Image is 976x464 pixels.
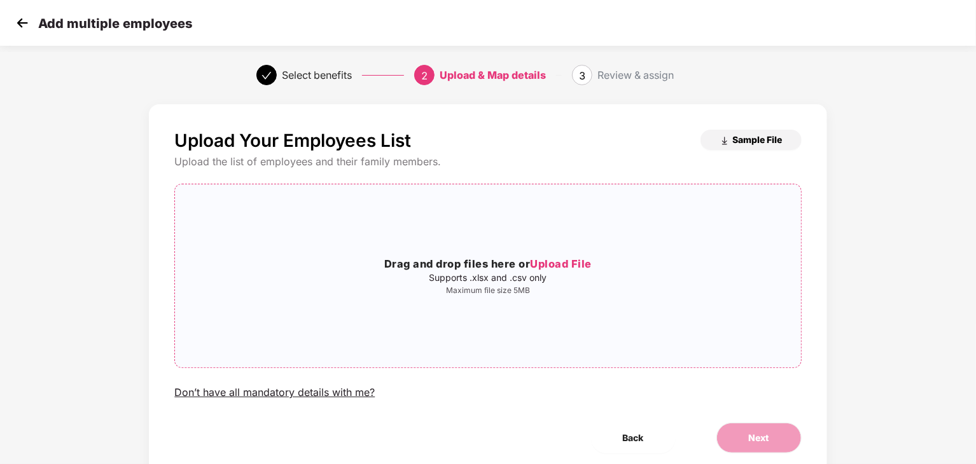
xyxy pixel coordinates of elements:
span: 3 [579,69,585,82]
span: Sample File [733,133,783,146]
button: Next [716,423,802,453]
div: Upload & Map details [440,65,546,85]
img: download_icon [720,136,730,146]
span: check [261,71,272,81]
span: 2 [421,69,428,82]
span: Back [623,431,644,445]
p: Maximum file size 5MB [175,285,800,296]
span: Drag and drop files here orUpload FileSupports .xlsx and .csv onlyMaximum file size 5MB [175,184,800,367]
button: Back [591,423,676,453]
h3: Drag and drop files here or [175,256,800,273]
div: Upload the list of employees and their family members. [174,155,801,168]
div: Review & assign [597,65,674,85]
p: Upload Your Employees List [174,130,411,151]
div: Select benefits [282,65,352,85]
img: svg+xml;base64,PHN2ZyB4bWxucz0iaHR0cDovL3d3dy53My5vcmcvMjAwMC9zdmciIHdpZHRoPSIzMCIgaGVpZ2h0PSIzMC... [13,13,32,32]
span: Upload File [530,257,592,270]
button: Sample File [701,130,802,150]
div: Don’t have all mandatory details with me? [174,386,375,399]
p: Supports .xlsx and .csv only [175,273,800,283]
p: Add multiple employees [38,16,192,31]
